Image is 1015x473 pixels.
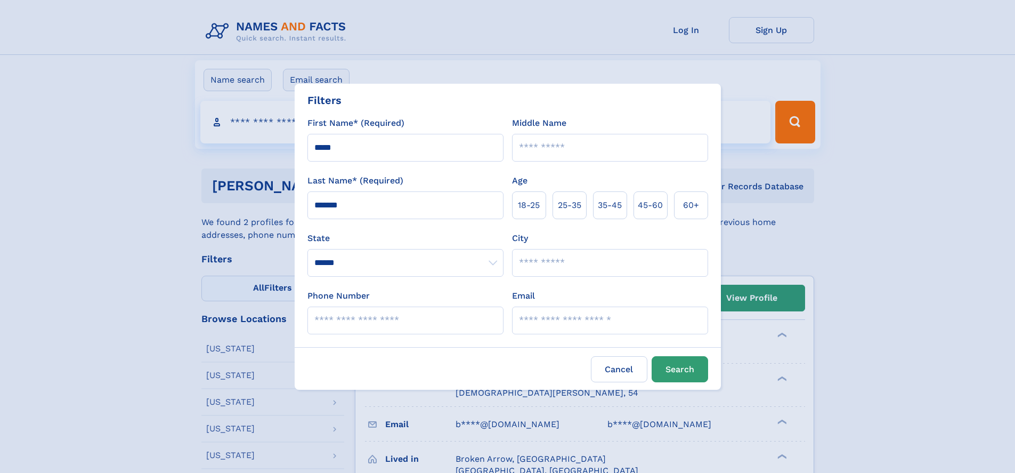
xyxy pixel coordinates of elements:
label: First Name* (Required) [307,117,404,130]
div: Filters [307,92,342,108]
span: 35‑45 [598,199,622,212]
span: 25‑35 [558,199,581,212]
label: Middle Name [512,117,566,130]
label: Age [512,174,527,187]
span: 18‑25 [518,199,540,212]
button: Search [652,356,708,382]
label: Email [512,290,535,302]
label: Phone Number [307,290,370,302]
label: Cancel [591,356,647,382]
span: 45‑60 [638,199,663,212]
label: Last Name* (Required) [307,174,403,187]
label: State [307,232,504,245]
label: City [512,232,528,245]
span: 60+ [683,199,699,212]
